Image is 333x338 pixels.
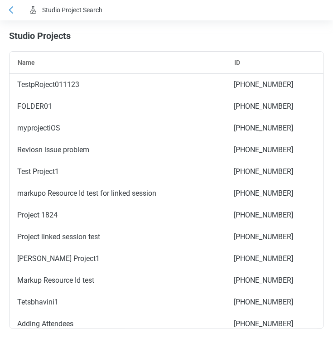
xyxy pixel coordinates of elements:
[226,74,317,96] div: [PHONE_NUMBER]
[10,96,226,117] div: FOLDER01
[10,204,226,226] div: Project 1824
[10,248,226,270] div: [PERSON_NAME] Project1
[226,270,317,291] div: [PHONE_NUMBER]
[226,313,317,335] div: [PHONE_NUMBER]
[226,204,317,226] div: [PHONE_NUMBER]
[10,270,226,291] div: Markup Resource Id test
[226,161,317,183] div: [PHONE_NUMBER]
[226,117,317,139] div: [PHONE_NUMBER]
[9,30,71,41] span: Studio Projects
[10,74,226,96] div: TestpRoject011123
[18,59,35,66] span: Name
[10,291,226,313] div: Tetsbhavini1
[226,183,317,204] div: [PHONE_NUMBER]
[10,139,226,161] div: Reviosn issue problem
[226,291,317,313] div: [PHONE_NUMBER]
[226,139,317,161] div: [PHONE_NUMBER]
[10,226,226,248] div: Project linked session test
[10,161,226,183] div: Test Project1
[10,313,226,335] div: Adding Attendees
[226,96,317,117] div: [PHONE_NUMBER]
[10,183,226,204] div: markupo Resource Id test for linked session
[234,59,240,66] span: ID
[226,226,317,248] div: [PHONE_NUMBER]
[226,248,317,270] div: [PHONE_NUMBER]
[42,6,102,14] span: Studio Project Search
[10,117,226,139] div: myprojectiOS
